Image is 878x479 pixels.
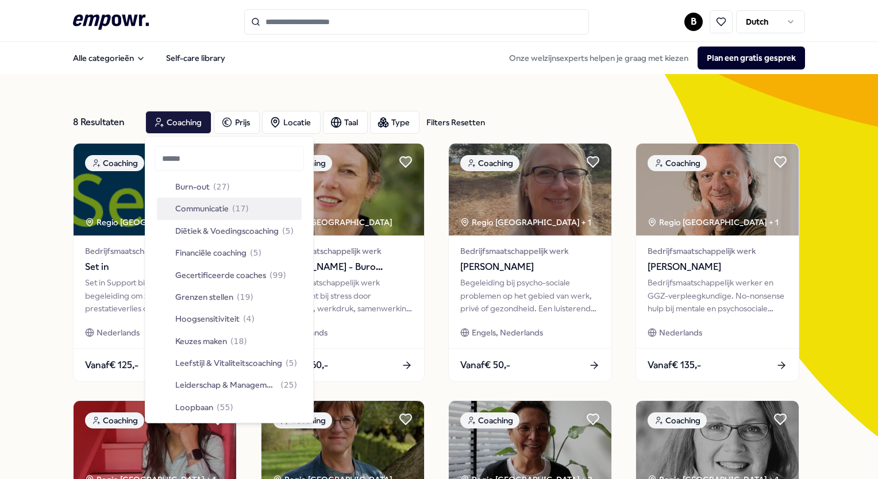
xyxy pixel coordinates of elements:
[460,412,519,428] div: Coaching
[261,143,425,382] a: package imageCoachingRegio [GEOGRAPHIC_DATA] Bedrijfsmaatschappelijk werk[PERSON_NAME] - Buro Noo...
[449,144,611,235] img: package image
[244,9,589,34] input: Search for products, categories or subcategories
[273,260,413,275] span: [PERSON_NAME] - Buro Noorderlingen
[175,312,240,325] span: Hoogsensitiviteit
[323,111,368,134] button: Taal
[175,401,213,414] span: Loopbaan
[237,291,253,303] span: ( 19 )
[214,111,260,134] button: Prijs
[648,276,787,315] div: Bedrijfsmaatschappelijk werker en GGZ-verpleegkundige. No-nonsense hulp bij mentale en psychosoci...
[273,216,394,229] div: Regio [GEOGRAPHIC_DATA]
[500,47,805,69] div: Onze welzijnsexperts helpen je graag met kiezen
[286,357,297,369] span: ( 5 )
[243,312,255,325] span: ( 4 )
[73,143,237,382] a: package imageCoachingRegio [GEOGRAPHIC_DATA] Bedrijfsmaatschappelijk werkSet inSet in Support bie...
[175,246,247,259] span: Financiële coaching
[636,144,799,235] img: package image
[85,155,144,171] div: Coaching
[426,116,485,129] div: Filters Resetten
[269,268,286,281] span: ( 99 )
[232,202,249,215] span: ( 17 )
[217,401,233,414] span: ( 55 )
[230,334,247,347] span: ( 18 )
[684,13,703,31] button: B
[85,358,138,373] span: Vanaf € 125,-
[648,155,707,171] div: Coaching
[460,260,600,275] span: [PERSON_NAME]
[85,216,206,229] div: Regio [GEOGRAPHIC_DATA]
[460,276,600,315] div: Begeleiding bij psycho-sociale problemen op het gebied van werk, privé of gezondheid. Een luister...
[472,326,543,339] span: Engels, Nederlands
[73,111,136,134] div: 8 Resultaten
[262,111,321,134] button: Locatie
[659,326,702,339] span: Nederlands
[74,144,236,235] img: package image
[698,47,805,69] button: Plan een gratis gesprek
[648,260,787,275] span: [PERSON_NAME]
[648,358,701,373] span: Vanaf € 135,-
[85,412,144,428] div: Coaching
[280,378,297,391] span: ( 25 )
[85,245,225,257] span: Bedrijfsmaatschappelijk werk
[64,47,234,69] nav: Main
[460,245,600,257] span: Bedrijfsmaatschappelijk werk
[460,155,519,171] div: Coaching
[273,245,413,257] span: Bedrijfsmaatschappelijk werk
[282,225,294,237] span: ( 5 )
[97,326,140,339] span: Nederlands
[460,358,510,373] span: Vanaf € 50,-
[460,216,591,229] div: Regio [GEOGRAPHIC_DATA] + 1
[175,180,210,193] span: Burn-out
[250,246,261,259] span: ( 5 )
[175,291,233,303] span: Grenzen stellen
[261,144,424,235] img: package image
[157,47,234,69] a: Self-care library
[175,334,227,347] span: Keuzes maken
[648,216,779,229] div: Regio [GEOGRAPHIC_DATA] + 1
[636,143,799,382] a: package imageCoachingRegio [GEOGRAPHIC_DATA] + 1Bedrijfsmaatschappelijk werk[PERSON_NAME]Bedrijfs...
[64,47,155,69] button: Alle categorieën
[85,260,225,275] span: Set in
[370,111,419,134] button: Type
[155,178,304,418] div: Suggestions
[175,225,279,237] span: Diëtiek & Voedingscoaching
[448,143,612,382] a: package imageCoachingRegio [GEOGRAPHIC_DATA] + 1Bedrijfsmaatschappelijk werk[PERSON_NAME]Begeleid...
[648,412,707,428] div: Coaching
[213,180,230,193] span: ( 27 )
[145,111,211,134] button: Coaching
[273,276,413,315] div: Bedrijfsmaatschappelijk werk ondersteunt bij stress door werk/prive, werkdruk, samenwerking en re...
[648,245,787,257] span: Bedrijfsmaatschappelijk werk
[175,378,278,391] span: Leiderschap & Management
[85,276,225,315] div: Set in Support biedt professionele begeleiding om ziekteverzuim, prestatieverlies door werkstress...
[175,202,229,215] span: Communicatie
[175,268,266,281] span: Gecertificeerde coaches
[175,357,282,369] span: Leefstijl & Vitaliteitscoaching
